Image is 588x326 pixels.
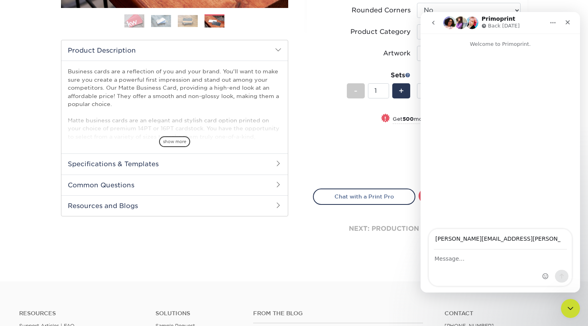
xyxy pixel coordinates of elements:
[155,310,241,317] h4: Solutions
[352,6,411,15] div: Rounded Corners
[253,310,423,317] h4: From the Blog
[19,310,144,317] h4: Resources
[419,189,521,203] a: Proceed to Shipping
[313,205,521,253] div: next: production times & shipping
[178,15,198,27] img: Business Cards 03
[2,302,68,323] iframe: Google Customer Reviews
[61,195,288,216] h2: Resources and Blogs
[350,27,411,37] div: Product Category
[384,114,386,123] span: !
[68,67,281,181] p: Business cards are a reflection of you and your brand. You'll want to make sure you create a powe...
[151,15,171,27] img: Business Cards 02
[61,175,288,195] h2: Common Questions
[347,71,411,80] div: Sets
[61,40,288,61] h2: Product Description
[313,189,415,204] a: Chat with a Print Pro
[159,136,190,147] span: show more
[61,153,288,174] h2: Specifications & Templates
[561,299,580,318] iframe: Intercom live chat
[205,16,224,28] img: Business Cards 04
[393,116,521,124] small: Get more business cards per set for
[354,85,358,97] span: -
[444,310,569,317] a: Contact
[421,12,580,293] iframe: Intercom live chat
[383,49,411,58] div: Artwork
[399,85,404,97] span: +
[124,11,144,31] img: Business Cards 01
[417,71,521,80] div: Quantity per Set
[403,116,414,122] strong: 500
